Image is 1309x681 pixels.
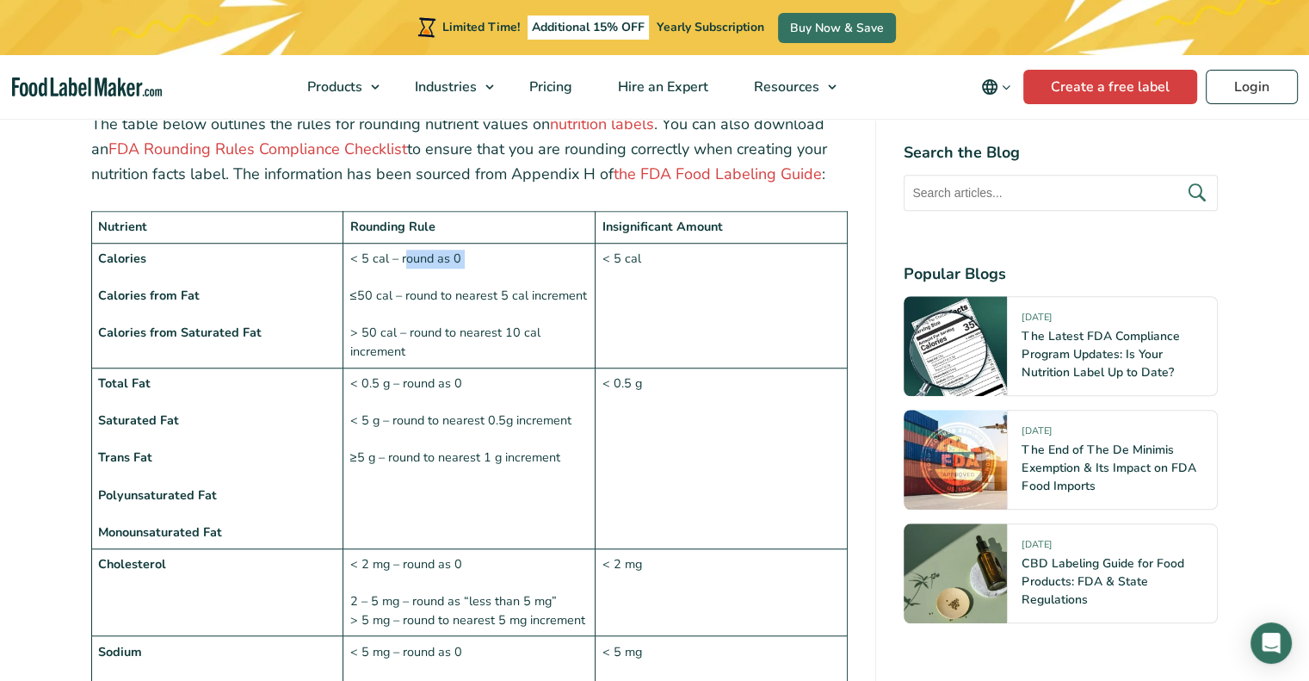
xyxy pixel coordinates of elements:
td: < 2 mg – round as 0 2 – 5 mg – round as “less than 5 mg” > 5 mg – round to nearest 5 mg increment [343,548,596,636]
strong: Sodium [98,643,142,660]
a: Food Label Maker homepage [12,77,162,97]
strong: Total Fat [98,375,151,392]
span: [DATE] [1022,311,1051,331]
p: The table below outlines the rules for rounding nutrient values on . You can also download an to ... [91,112,849,186]
h4: Popular Blogs [904,263,1218,286]
a: Buy Now & Save [778,13,896,43]
span: [DATE] [1022,538,1051,558]
a: nutrition labels [550,114,654,134]
a: The Latest FDA Compliance Program Updates: Is Your Nutrition Label Up to Date? [1022,328,1179,381]
strong: Monounsaturated Fat [98,523,222,541]
a: Industries [392,55,503,119]
a: Products [285,55,388,119]
td: < 0.5 g – round as 0 < 5 g – round to nearest 0.5g increment ≥5 g – round to nearest 1 g increment [343,368,596,548]
td: < 2 mg [596,548,848,636]
a: Login [1206,70,1298,104]
a: The End of The De Minimis Exemption & Its Impact on FDA Food Imports [1022,442,1195,494]
td: < 0.5 g [596,368,848,548]
a: Hire an Expert [596,55,727,119]
a: Resources [732,55,845,119]
a: Pricing [507,55,591,119]
input: Search articles... [904,175,1218,211]
span: Yearly Subscription [657,19,764,35]
a: CBD Labeling Guide for Food Products: FDA & State Regulations [1022,555,1183,608]
strong: Calories [98,250,146,267]
div: Open Intercom Messenger [1250,622,1292,664]
h4: Search the Blog [904,141,1218,164]
td: < 5 cal [596,243,848,368]
span: Pricing [524,77,574,96]
span: Products [302,77,364,96]
td: < 5 cal – round as 0 ≤50 cal – round to nearest 5 cal increment > 50 cal – round to nearest 10 ca... [343,243,596,368]
a: FDA Rounding Rules Compliance Checklist [108,139,407,159]
button: Change language [969,70,1023,104]
strong: Trans Fat [98,449,152,466]
strong: Saturated Fat [98,412,179,429]
strong: Rounding Rule [350,218,435,235]
span: Additional 15% OFF [528,15,649,40]
span: Limited Time! [442,19,520,35]
strong: Cholesterol [98,555,166,573]
strong: Polyunsaturated Fat [98,486,217,504]
strong: Calories from Saturated Fat [98,324,262,341]
a: Create a free label [1023,70,1197,104]
strong: Nutrient [98,218,147,235]
a: the FDA Food Labeling Guide [614,164,822,184]
span: Resources [749,77,821,96]
strong: Insignificant Amount [602,218,723,235]
span: Hire an Expert [613,77,710,96]
strong: Calories from Fat [98,287,200,304]
span: [DATE] [1022,424,1051,444]
span: Industries [410,77,479,96]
